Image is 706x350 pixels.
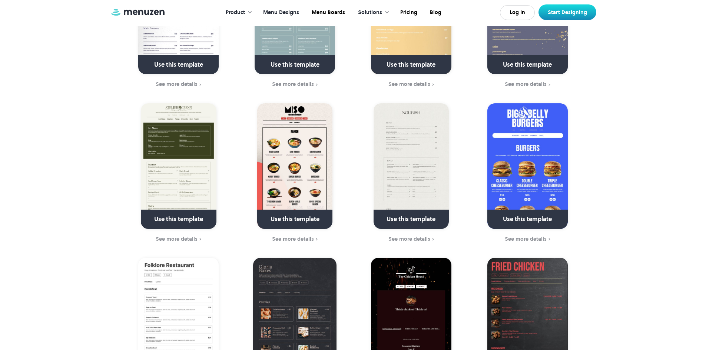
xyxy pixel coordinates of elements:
[141,103,216,229] a: Use this template
[156,236,198,242] div: See more details
[505,81,547,87] div: See more details
[358,235,465,243] a: See more details
[272,81,314,87] div: See more details
[538,4,596,20] a: Start Designing
[272,236,314,242] div: See more details
[226,9,245,17] div: Product
[487,103,568,229] a: Use this template
[257,103,332,229] a: Use this template
[374,103,449,229] a: Use this template
[241,235,348,243] a: See more details
[500,5,535,20] a: Log In
[358,80,465,89] a: See more details
[505,236,547,242] div: See more details
[156,81,198,87] div: See more details
[125,235,232,243] a: See more details
[474,235,581,243] a: See more details
[125,80,232,89] a: See more details
[351,1,393,24] div: Solutions
[388,236,430,242] div: See more details
[256,1,305,24] a: Menu Designs
[218,1,256,24] div: Product
[423,1,447,24] a: Blog
[388,81,430,87] div: See more details
[241,80,348,89] a: See more details
[305,1,351,24] a: Menu Boards
[393,1,423,24] a: Pricing
[358,9,382,17] div: Solutions
[474,80,581,89] a: See more details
